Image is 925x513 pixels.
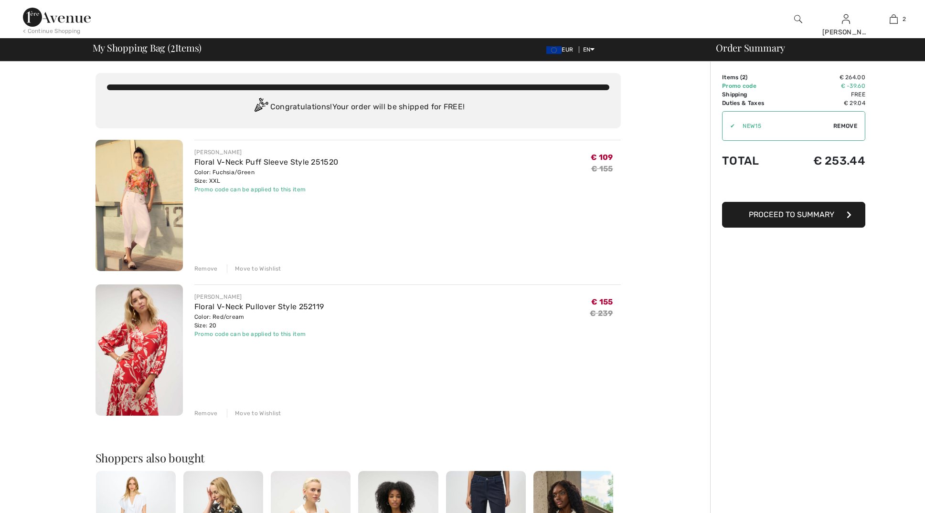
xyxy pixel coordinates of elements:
div: Remove [194,409,218,418]
div: Promo code can be applied to this item [194,330,324,338]
h2: Shoppers also bought [96,452,621,463]
s: € 155 [591,164,613,173]
div: Color: Red/cream Size: 20 [194,313,324,330]
div: [PERSON_NAME] [194,148,338,157]
img: 1ère Avenue [23,8,91,27]
span: 2 [742,74,745,81]
span: EN [583,46,595,53]
div: Move to Wishlist [227,264,281,273]
td: Items ( ) [722,73,786,82]
span: € 155 [591,297,613,306]
div: Congratulations! Your order will be shipped for FREE! [107,98,609,117]
div: < Continue Shopping [23,27,81,35]
img: search the website [794,13,802,25]
span: € 109 [591,153,613,162]
td: € 29.04 [786,99,865,107]
span: 2 [170,41,175,53]
div: Order Summary [704,43,919,52]
td: € 253.44 [786,145,865,177]
td: Total [722,145,786,177]
span: My Shopping Bag ( Items) [93,43,202,52]
a: Floral V-Neck Pullover Style 252119 [194,302,324,311]
img: Congratulation2.svg [251,98,270,117]
div: Color: Fuchsia/Green Size: XXL [194,168,338,185]
s: € 239 [590,309,613,318]
input: Promo code [735,112,833,140]
div: Move to Wishlist [227,409,281,418]
img: My Info [842,13,850,25]
span: Proceed to Summary [749,210,834,219]
a: 2 [870,13,917,25]
div: Remove [194,264,218,273]
span: EUR [546,46,577,53]
td: Free [786,90,865,99]
span: Remove [833,122,857,130]
iframe: PayPal [722,177,865,199]
td: € 264.00 [786,73,865,82]
td: Promo code [722,82,786,90]
img: Euro [546,46,562,54]
div: [PERSON_NAME] [194,293,324,301]
div: Promo code can be applied to this item [194,185,338,194]
td: Shipping [722,90,786,99]
span: 2 [903,15,906,23]
img: My Bag [890,13,898,25]
a: Floral V-Neck Puff Sleeve Style 251520 [194,157,338,167]
td: € -39.60 [786,82,865,90]
img: Floral V-Neck Pullover Style 252119 [96,284,183,416]
button: Proceed to Summary [722,202,865,228]
div: ✔ [723,122,735,130]
img: Floral V-Neck Puff Sleeve Style 251520 [96,140,183,271]
td: Duties & Taxes [722,99,786,107]
a: Sign In [842,14,850,23]
div: [PERSON_NAME] [822,27,869,37]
